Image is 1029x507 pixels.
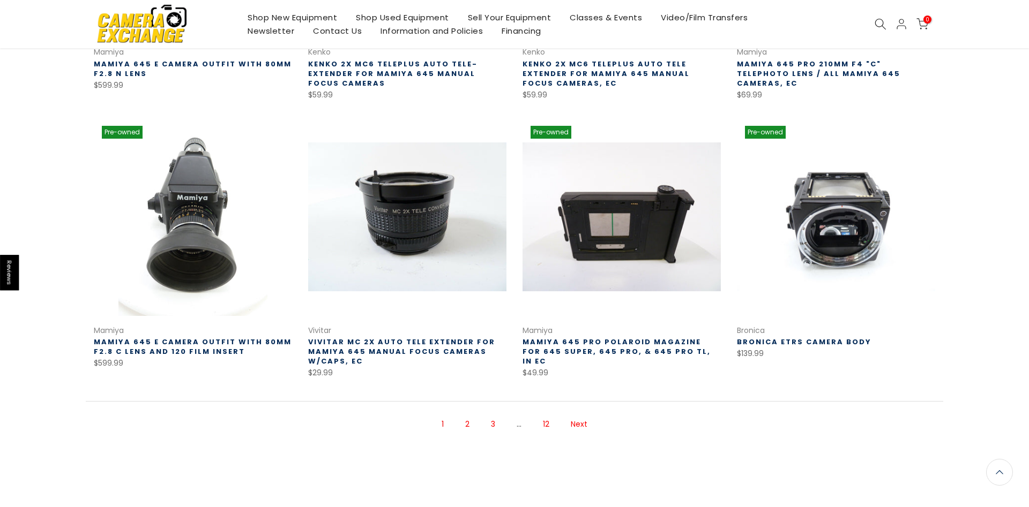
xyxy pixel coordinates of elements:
[460,415,475,434] a: Page 2
[561,11,652,24] a: Classes & Events
[458,11,561,24] a: Sell Your Equipment
[94,325,124,336] a: Mamiya
[94,47,124,57] a: Mamiya
[308,88,506,102] div: $59.99
[94,59,292,79] a: Mamiya 645 E Camera Outfit with 80MM f2.8 N Lens
[371,24,493,37] a: Information and Policies
[308,325,331,336] a: Vivitar
[308,59,478,88] a: Kenko 2X MC6 Teleplus Auto Tele-Extender for Mamiya 645 Manual Focus Cameras
[304,24,371,37] a: Contact Us
[511,415,527,434] span: …
[308,47,331,57] a: Kenko
[347,11,459,24] a: Shop Used Equipment
[523,47,545,57] a: Kenko
[238,11,347,24] a: Shop New Equipment
[737,337,871,347] a: Bronica ETRS Camera Body
[916,18,928,30] a: 0
[538,415,555,434] a: Page 12
[94,357,292,370] div: $599.99
[523,325,553,336] a: Mamiya
[523,366,721,380] div: $49.99
[436,415,449,434] span: Page 1
[737,59,900,88] a: Mamiya 645 Pro 210MM F4 "C" Telephoto Lens / all Mamiya 645 Cameras, EC
[923,16,931,24] span: 0
[523,59,690,88] a: Kenko 2X MC6 Teleplus Auto Tele Extender for Mamiya 645 Manual Focus Cameras, EC
[737,47,767,57] a: Mamiya
[737,325,765,336] a: Bronica
[486,415,501,434] a: Page 3
[986,459,1013,486] a: Back to the top
[493,24,551,37] a: Financing
[308,366,506,380] div: $29.99
[737,347,935,360] div: $139.99
[565,415,593,434] a: Next
[652,11,757,24] a: Video/Film Transfers
[94,79,292,92] div: $599.99
[86,402,943,451] nav: Pagination
[523,337,711,366] a: Mamiya 645 Pro Polaroid Magazine for 645 Super, 645 Pro, & 645 Pro TL, in EC
[737,88,935,102] div: $69.99
[238,24,304,37] a: Newsletter
[523,88,721,102] div: $59.99
[308,337,495,366] a: Vivitar MC 2X Auto Tele Extender for Mamiya 645 Manual Focus Cameras w/caps, EC
[94,337,292,357] a: Mamiya 645 E Camera Outfit with 80MM f2.8 C Lens and 120 Film Insert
